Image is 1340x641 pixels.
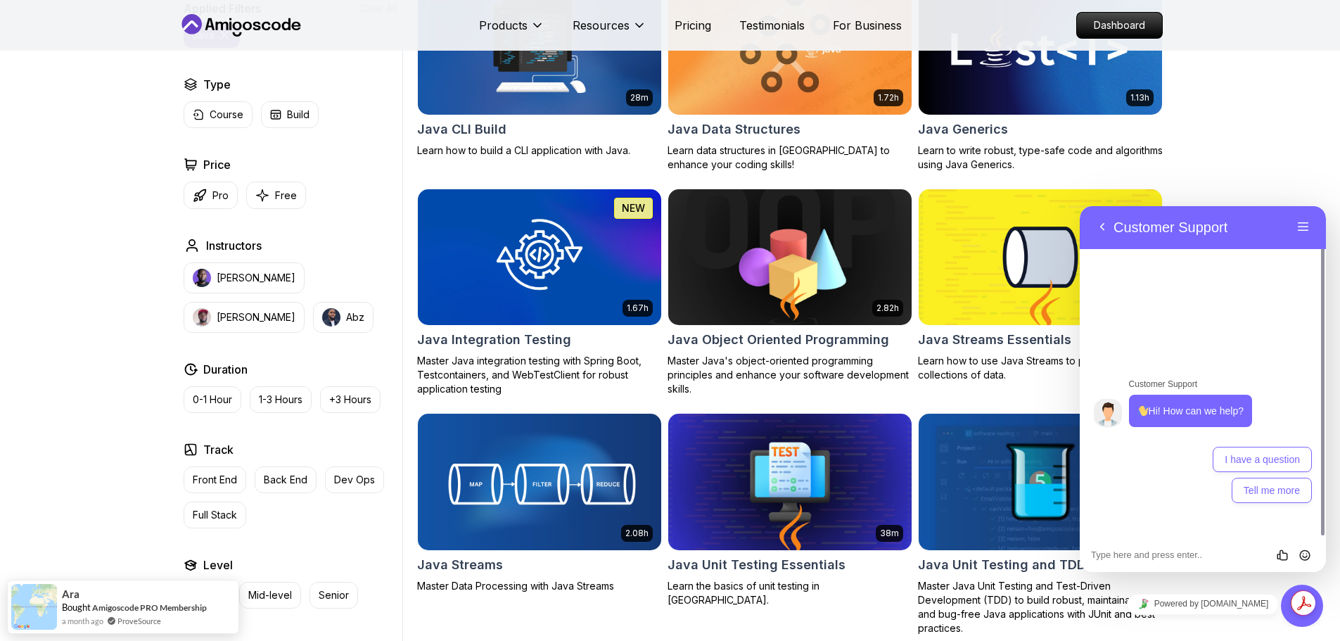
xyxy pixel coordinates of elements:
p: Learn to write robust, type-safe code and algorithms using Java Generics. [918,144,1163,172]
button: instructor imgAbz [313,302,374,333]
a: Dashboard [1076,12,1163,39]
button: Mid-level [239,582,301,609]
p: Dev Ops [334,473,375,487]
button: Products [479,17,544,45]
h2: Instructors [206,237,262,254]
button: Course [184,101,253,128]
p: Front End [193,473,237,487]
p: Course [210,108,243,122]
img: Java Integration Testing card [418,189,661,326]
h2: Java Unit Testing Essentials [668,555,846,575]
iframe: chat widget [1080,206,1326,572]
p: +3 Hours [329,393,371,407]
p: Build [287,108,310,122]
p: Free [275,189,297,203]
button: instructor img[PERSON_NAME] [184,262,305,293]
p: Abz [346,310,364,324]
span: Bought [62,602,91,613]
img: Java Streams Essentials card [919,189,1162,326]
iframe: chat widget [1281,585,1326,627]
p: 1-3 Hours [259,393,302,407]
img: instructor img [193,269,211,287]
h2: Java Data Structures [668,120,800,139]
button: Free [246,182,306,209]
h2: Duration [203,361,248,378]
p: 1.67h [627,303,649,314]
p: Learn how to use Java Streams to process collections of data. [918,354,1163,382]
img: instructor img [193,308,211,326]
p: 38m [880,528,899,539]
span: a month ago [62,615,103,627]
button: Dev Ops [325,467,384,493]
button: Build [261,101,319,128]
button: Resources [573,17,646,45]
button: +3 Hours [320,386,381,413]
a: Java Streams Essentials card26mJava Streams EssentialsLearn how to use Java Streams to process co... [918,189,1163,383]
p: [PERSON_NAME] [217,310,295,324]
p: NEW [622,201,645,215]
p: Learn data structures in [GEOGRAPHIC_DATA] to enhance your coding skills! [668,144,912,172]
button: 1-3 Hours [250,386,312,413]
button: Front End [184,467,246,493]
a: Java Object Oriented Programming card2.82hJava Object Oriented ProgrammingMaster Java's object-or... [668,189,912,397]
p: Mid-level [248,588,292,602]
h2: Type [203,76,231,93]
iframe: chat widget [1080,588,1326,620]
button: Back End [255,467,317,493]
p: 2.08h [625,528,649,539]
p: Dashboard [1077,13,1162,38]
img: provesource social proof notification image [11,584,57,630]
button: Senior [310,582,358,609]
p: Pricing [675,17,711,34]
p: Master Java's object-oriented programming principles and enhance your software development skills. [668,354,912,396]
p: Learn how to build a CLI application with Java. [417,144,662,158]
p: Full Stack [193,508,237,522]
img: Java Unit Testing and TDD card [919,414,1162,550]
p: Master Data Processing with Java Streams [417,579,662,593]
a: Amigoscode PRO Membership [92,602,207,613]
h2: Level [203,557,233,573]
h2: Java Streams Essentials [918,330,1071,350]
span: Ara [62,588,79,600]
p: 1.72h [878,92,899,103]
p: 28m [630,92,649,103]
a: Java Integration Testing card1.67hNEWJava Integration TestingMaster Java integration testing with... [417,189,662,397]
img: Java Unit Testing Essentials card [668,414,912,550]
a: ProveSource [117,615,161,627]
h2: Track [203,441,234,458]
p: 0-1 Hour [193,393,232,407]
p: Pro [212,189,229,203]
button: Pro [184,182,238,209]
img: instructor img [322,308,340,326]
button: Full Stack [184,502,246,528]
a: For Business [833,17,902,34]
a: Java Unit Testing and TDD card2.75hNEWJava Unit Testing and TDDMaster Java Unit Testing and Test-... [918,413,1163,635]
a: Testimonials [739,17,805,34]
p: 1.13h [1130,92,1149,103]
img: Java Streams card [418,414,661,550]
h2: Price [203,156,231,173]
h2: Java CLI Build [417,120,506,139]
h2: Java Generics [918,120,1008,139]
button: 0-1 Hour [184,386,241,413]
h2: Java Unit Testing and TDD [918,555,1086,575]
h2: Java Integration Testing [417,330,571,350]
p: Learn the basics of unit testing in [GEOGRAPHIC_DATA]. [668,579,912,607]
img: Java Object Oriented Programming card [662,186,917,329]
button: instructor img[PERSON_NAME] [184,302,305,333]
h2: Java Streams [417,555,503,575]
